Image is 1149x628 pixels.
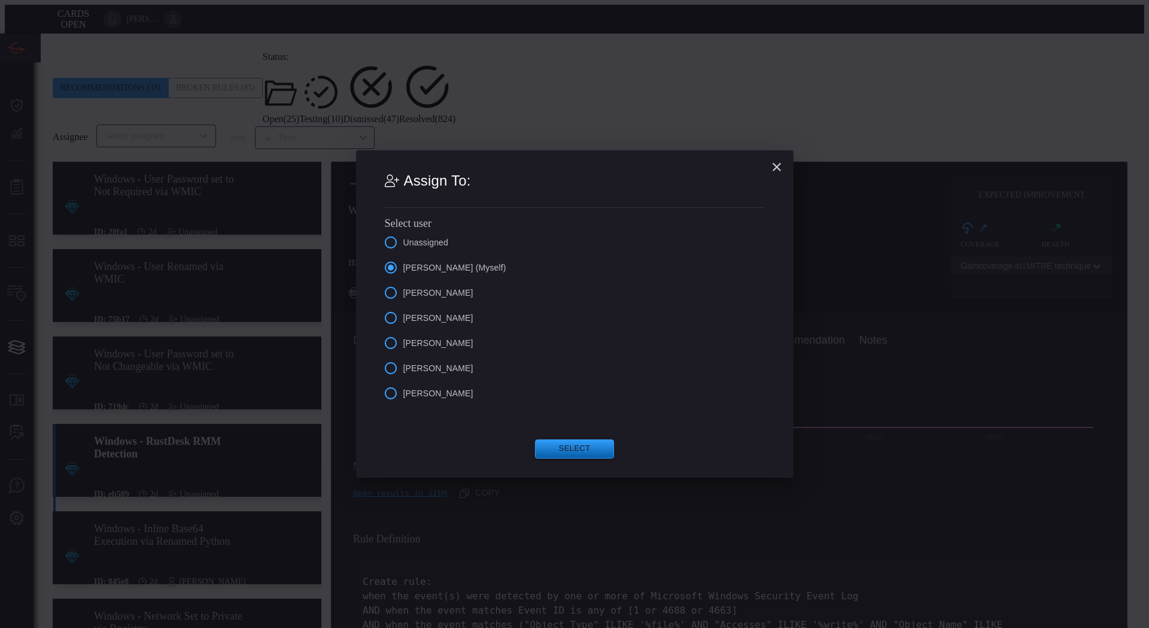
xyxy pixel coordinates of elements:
span: [PERSON_NAME] [403,312,473,324]
span: Unassigned [403,236,448,249]
h2: Assign To: [385,169,765,207]
span: [PERSON_NAME] (Myself) [403,262,506,274]
span: [PERSON_NAME] [403,387,473,400]
span: [PERSON_NAME] [403,287,473,299]
button: Select [535,439,614,459]
span: Select user [385,217,431,229]
span: [PERSON_NAME] [403,362,473,375]
span: [PERSON_NAME] [403,337,473,350]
